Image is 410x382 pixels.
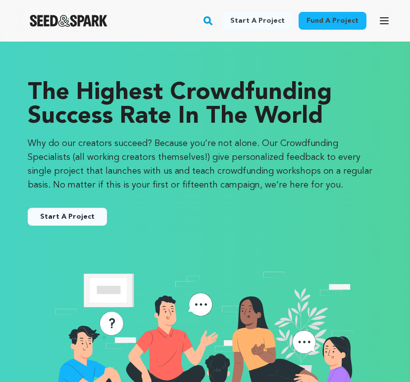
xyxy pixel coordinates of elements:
[28,208,107,226] a: Start A Project
[222,12,293,30] a: Start a project
[30,15,107,27] a: Seed&Spark Homepage
[28,137,382,192] p: Why do our creators succeed? Because you’re not alone. Our Crowdfunding Specialists (all working ...
[299,12,366,30] a: Fund a project
[28,81,382,129] p: The Highest Crowdfunding Success Rate in the World
[30,15,107,27] img: Seed&Spark Logo Dark Mode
